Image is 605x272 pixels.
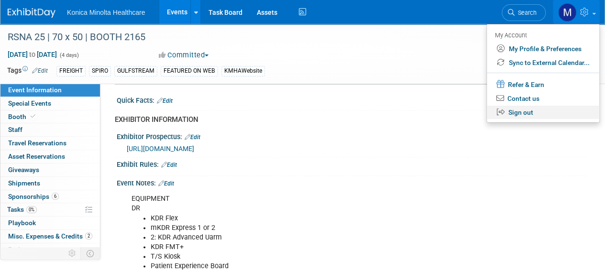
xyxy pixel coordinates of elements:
[0,230,100,243] a: Misc. Expenses & Credits2
[117,130,586,142] div: Exhibitor Prospectus:
[8,86,62,94] span: Event Information
[0,97,100,110] a: Special Events
[8,166,39,174] span: Giveaways
[151,261,487,271] li: Patient Experience Board
[487,77,599,92] a: Refer & Earn
[0,217,100,229] a: Playbook
[117,93,586,106] div: Quick Facts:
[495,29,590,41] div: My Account
[487,92,599,106] a: Contact us
[0,84,100,97] a: Event Information
[8,179,40,187] span: Shipments
[487,106,599,120] a: Sign out
[151,223,487,233] li: mKDR Express 1 or 2
[157,98,173,104] a: Edit
[7,65,48,76] td: Tags
[117,157,586,170] div: Exhibit Rules:
[151,233,487,242] li: 2: KDR Advanced Uarm
[4,29,537,46] div: RSNA 25 | 70 x 50 | BOOTH 2165
[81,247,100,260] td: Toggle Event Tabs
[8,139,66,147] span: Travel Reservations
[161,162,177,168] a: Edit
[8,219,36,227] span: Playbook
[52,193,59,200] span: 6
[56,66,86,76] div: FREIGHT
[8,126,22,133] span: Staff
[26,206,37,213] span: 0%
[8,232,92,240] span: Misc. Expenses & Credits
[8,99,51,107] span: Special Events
[502,4,546,21] a: Search
[127,145,194,152] a: [URL][DOMAIN_NAME]
[0,163,100,176] a: Giveaways
[59,52,79,58] span: (4 days)
[158,180,174,187] a: Edit
[8,246,30,253] span: Budget
[7,206,37,213] span: Tasks
[558,3,576,22] img: Michelle Howe
[85,232,92,239] span: 2
[515,9,537,16] span: Search
[151,242,487,252] li: KDR FMT+
[8,152,65,160] span: Asset Reservations
[115,115,579,125] div: EXHIBITOR INFORMATION
[8,193,59,200] span: Sponsorships
[487,56,599,70] a: Sync to External Calendar...
[7,50,57,59] span: [DATE] [DATE]
[32,67,48,74] a: Edit
[0,137,100,150] a: Travel Reservations
[28,51,37,58] span: to
[0,110,100,123] a: Booth
[31,114,35,119] i: Booth reservation complete
[8,113,37,120] span: Booth
[151,214,487,223] li: KDR Flex
[0,203,100,216] a: Tasks0%
[487,42,599,56] a: My Profile & Preferences
[221,66,265,76] div: KMHAWebsite
[117,176,586,188] div: Event Notes:
[0,123,100,136] a: Staff
[155,50,212,60] button: Committed
[8,8,55,18] img: ExhibitDay
[114,66,157,76] div: GULFSTREAM
[0,177,100,190] a: Shipments
[89,66,111,76] div: SPIRO
[0,243,100,256] a: Budget
[185,134,200,141] a: Edit
[67,9,145,16] span: Konica Minolta Healthcare
[161,66,218,76] div: FEATURED ON WEB
[0,190,100,203] a: Sponsorships6
[151,252,487,261] li: T/S Kiosk
[64,247,81,260] td: Personalize Event Tab Strip
[0,150,100,163] a: Asset Reservations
